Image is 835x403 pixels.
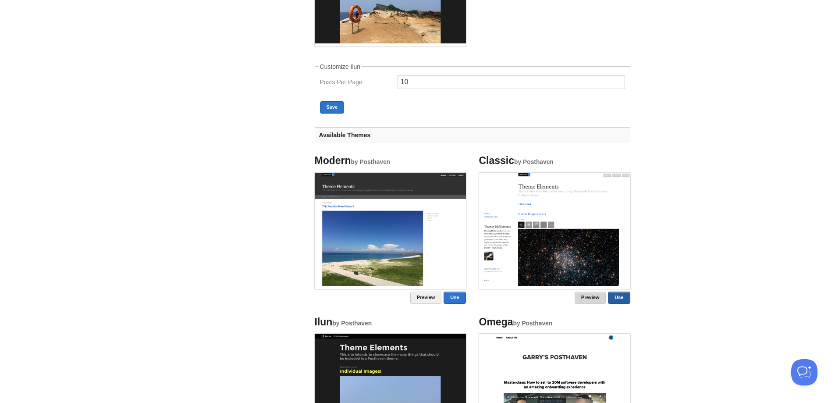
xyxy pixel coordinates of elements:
[320,101,345,114] button: Save
[479,173,630,286] img: Screenshot
[479,155,630,166] h4: Classic
[514,159,554,165] small: by Posthaven
[575,292,606,304] a: Preview
[791,359,817,385] iframe: Help Scout Beacon - Open
[479,317,630,328] h4: Omega
[315,127,630,143] h3: Available Themes
[444,292,465,304] a: Use
[513,320,552,327] small: by Posthaven
[320,79,392,87] label: Posts Per Page
[319,64,362,70] legend: Customize Ilun
[351,159,391,165] small: by Posthaven
[410,292,442,304] a: Preview
[332,320,372,327] small: by Posthaven
[315,173,466,286] img: Screenshot
[315,155,466,166] h4: Modern
[315,317,466,328] h4: Ilun
[608,292,630,304] a: Use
